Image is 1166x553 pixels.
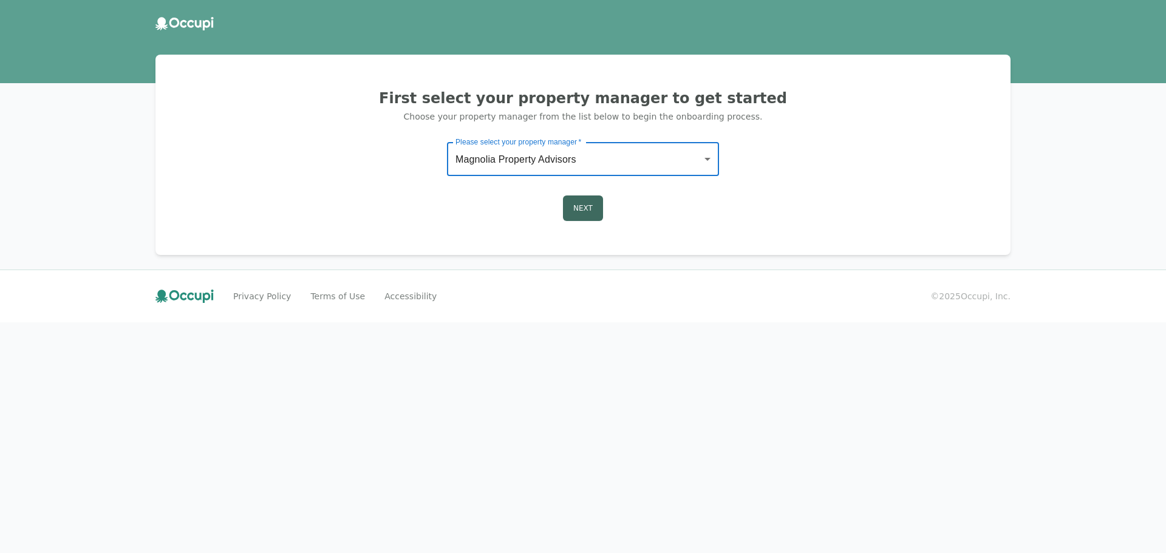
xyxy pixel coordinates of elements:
[384,290,437,302] a: Accessibility
[170,110,996,123] p: Choose your property manager from the list below to begin the onboarding process.
[310,290,365,302] a: Terms of Use
[170,89,996,108] h2: First select your property manager to get started
[930,290,1011,302] small: © 2025 Occupi, Inc.
[455,137,581,147] label: Please select your property manager
[233,290,291,302] a: Privacy Policy
[563,195,603,221] button: Next
[447,142,719,176] div: Magnolia Property Advisors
